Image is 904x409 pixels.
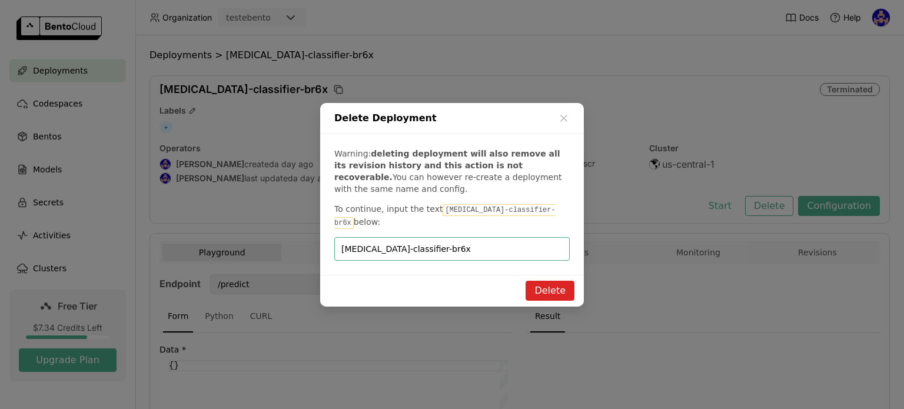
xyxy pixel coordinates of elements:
code: [MEDICAL_DATA]-classifier-br6x [334,204,556,229]
b: deleting deployment will also remove all its revision history and this action is not recoverable. [334,149,560,182]
span: below: [354,217,380,227]
div: dialog [320,103,584,307]
span: Warning: [334,149,371,158]
span: You can however re-create a deployment with the same name and config. [334,172,562,194]
span: To continue, input the text [334,204,443,214]
div: Delete Deployment [320,103,584,134]
button: Delete [526,281,574,301]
